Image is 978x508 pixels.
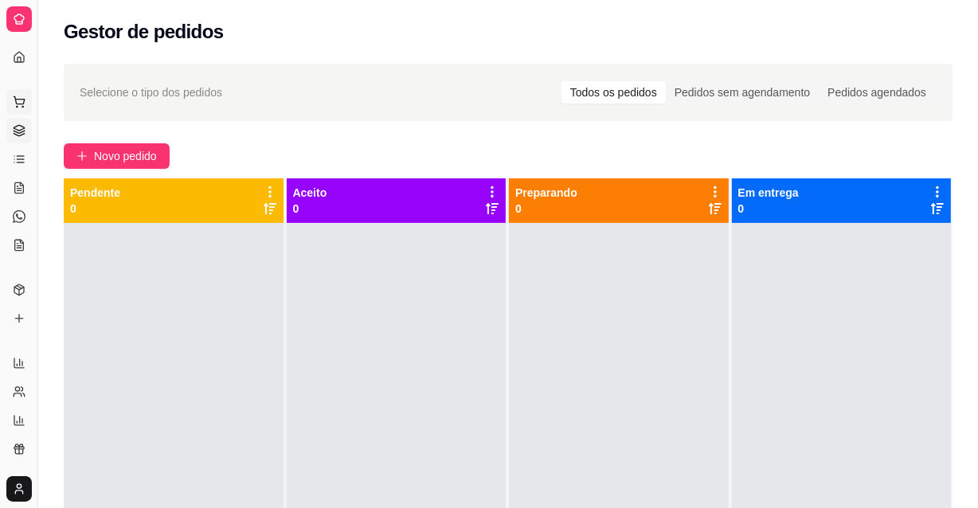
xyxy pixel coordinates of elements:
div: Pedidos sem agendamento [666,81,819,104]
p: 0 [515,201,577,217]
p: 0 [738,201,799,217]
p: 0 [70,201,120,217]
div: Todos os pedidos [561,81,666,104]
span: plus [76,150,88,162]
p: Pendente [70,185,120,201]
span: Novo pedido [94,147,157,165]
span: Selecione o tipo dos pedidos [80,84,222,101]
div: Pedidos agendados [819,81,935,104]
p: 0 [293,201,327,217]
h2: Gestor de pedidos [64,19,224,45]
p: Em entrega [738,185,799,201]
p: Preparando [515,185,577,201]
p: Aceito [293,185,327,201]
button: Novo pedido [64,143,170,169]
